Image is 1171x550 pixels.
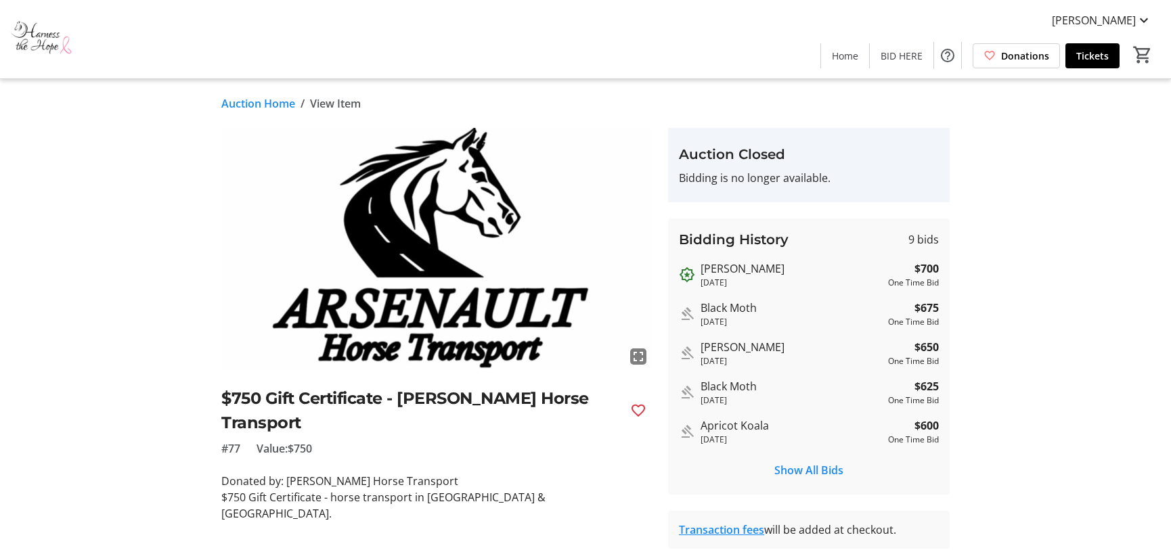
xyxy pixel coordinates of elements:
strong: $675 [914,300,939,316]
a: Transaction fees [679,522,764,537]
div: One Time Bid [888,394,939,407]
a: BID HERE [870,43,933,68]
button: Show All Bids [679,457,939,484]
span: Home [832,49,858,63]
span: 9 bids [908,231,939,248]
mat-icon: Outbid [679,384,695,400]
strong: $625 [914,378,939,394]
span: BID HERE [881,49,923,63]
div: [DATE] [701,316,883,328]
span: Value: $750 [257,440,312,457]
h3: Bidding History [679,229,789,250]
div: [PERSON_NAME] [701,260,883,277]
button: Favourite [625,397,652,424]
div: [DATE] [701,394,883,407]
strong: $700 [914,260,939,277]
a: Home [821,43,869,68]
div: Black Moth [701,378,883,394]
a: Auction Home [221,95,295,112]
div: Apricot Koala [701,417,883,434]
a: Tickets [1065,43,1120,68]
mat-icon: Outbid [679,345,695,361]
h2: $750 Gift Certificate - [PERSON_NAME] Horse Transport [221,386,619,435]
p: Bidding is no longer available. [679,170,939,186]
div: will be added at checkout. [679,522,939,538]
mat-icon: Outbid [679,423,695,440]
div: One Time Bid [888,355,939,367]
span: #77 [221,440,240,457]
mat-icon: fullscreen [630,348,646,365]
img: Harness the Hope's Logo [8,5,76,73]
div: [PERSON_NAME] [701,339,883,355]
div: One Time Bid [888,277,939,289]
div: Black Moth [701,300,883,316]
div: [DATE] [701,355,883,367]
span: Show All Bids [774,462,843,478]
mat-icon: Outbid [679,267,695,283]
button: [PERSON_NAME] [1041,9,1163,31]
div: One Time Bid [888,434,939,446]
p: $750 Gift Certificate - horse transport in [GEOGRAPHIC_DATA] & [GEOGRAPHIC_DATA]. [221,489,652,522]
span: / [301,95,305,112]
mat-icon: Outbid [679,306,695,322]
a: Donations [973,43,1060,68]
span: Tickets [1076,49,1109,63]
strong: $650 [914,339,939,355]
span: [PERSON_NAME] [1052,12,1136,28]
img: Image [221,128,652,370]
h3: Auction Closed [679,144,939,164]
strong: $600 [914,417,939,434]
p: Donated by: [PERSON_NAME] Horse Transport [221,473,652,489]
div: [DATE] [701,277,883,289]
div: One Time Bid [888,316,939,328]
span: View Item [310,95,361,112]
span: Donations [1001,49,1049,63]
button: Help [934,42,961,69]
button: Cart [1130,43,1155,67]
div: [DATE] [701,434,883,446]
